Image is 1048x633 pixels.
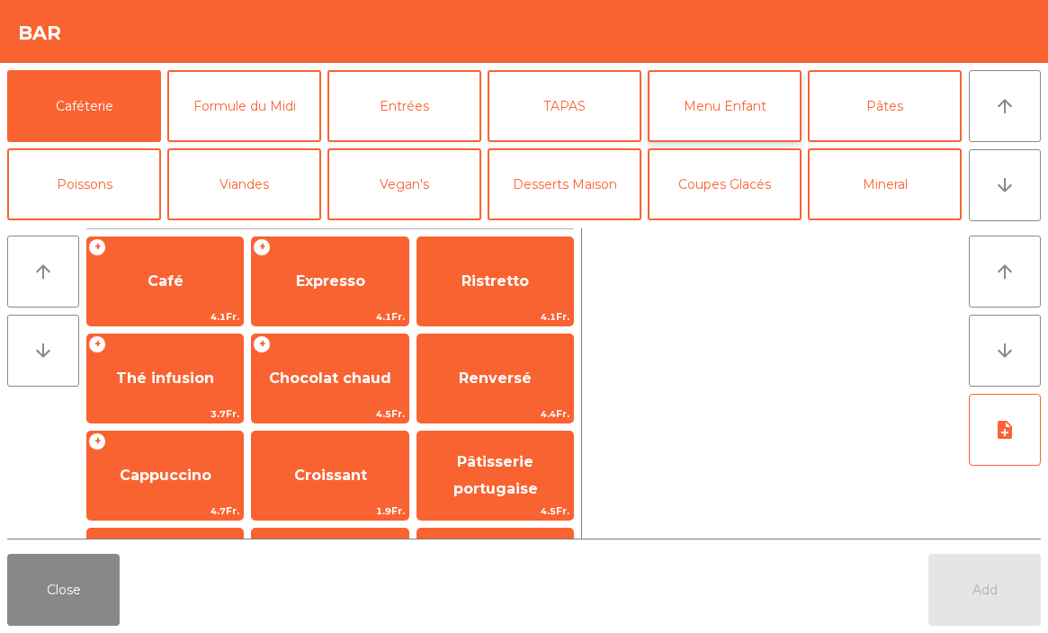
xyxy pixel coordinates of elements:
[7,554,120,626] button: Close
[269,370,391,387] span: Chocolat chaud
[808,148,962,220] button: Mineral
[32,340,54,361] i: arrow_downward
[648,70,802,142] button: Menu Enfant
[87,406,243,423] span: 3.7Fr.
[7,236,79,308] button: arrow_upward
[994,174,1016,196] i: arrow_downward
[7,148,161,220] button: Poissons
[18,20,61,47] h4: Bar
[461,272,529,290] span: Ristretto
[488,148,641,220] button: Desserts Maison
[252,308,408,325] span: 4.1Fr.
[252,503,408,520] span: 1.9Fr.
[88,238,106,256] span: +
[32,261,54,282] i: arrow_upward
[327,148,481,220] button: Vegan's
[969,236,1041,308] button: arrow_upward
[994,261,1016,282] i: arrow_upward
[294,467,367,484] span: Croissant
[417,503,573,520] span: 4.5Fr.
[488,70,641,142] button: TAPAS
[994,95,1016,117] i: arrow_upward
[453,453,538,497] span: Pâtisserie portugaise
[87,503,243,520] span: 4.7Fr.
[167,148,321,220] button: Viandes
[87,308,243,325] span: 4.1Fr.
[88,432,106,450] span: +
[417,406,573,423] span: 4.4Fr.
[994,419,1016,441] i: note_add
[969,70,1041,142] button: arrow_upward
[7,70,161,142] button: Caféterie
[969,149,1041,221] button: arrow_downward
[969,315,1041,387] button: arrow_downward
[167,70,321,142] button: Formule du Midi
[252,406,408,423] span: 4.5Fr.
[88,335,106,353] span: +
[296,272,365,290] span: Expresso
[253,238,271,256] span: +
[994,340,1016,361] i: arrow_downward
[459,370,532,387] span: Renversé
[253,335,271,353] span: +
[327,70,481,142] button: Entrées
[417,308,573,325] span: 4.1Fr.
[969,394,1041,466] button: note_add
[148,272,184,290] span: Café
[648,148,802,220] button: Coupes Glacés
[116,370,214,387] span: Thé infusion
[7,315,79,387] button: arrow_downward
[808,70,962,142] button: Pâtes
[120,467,211,484] span: Cappuccino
